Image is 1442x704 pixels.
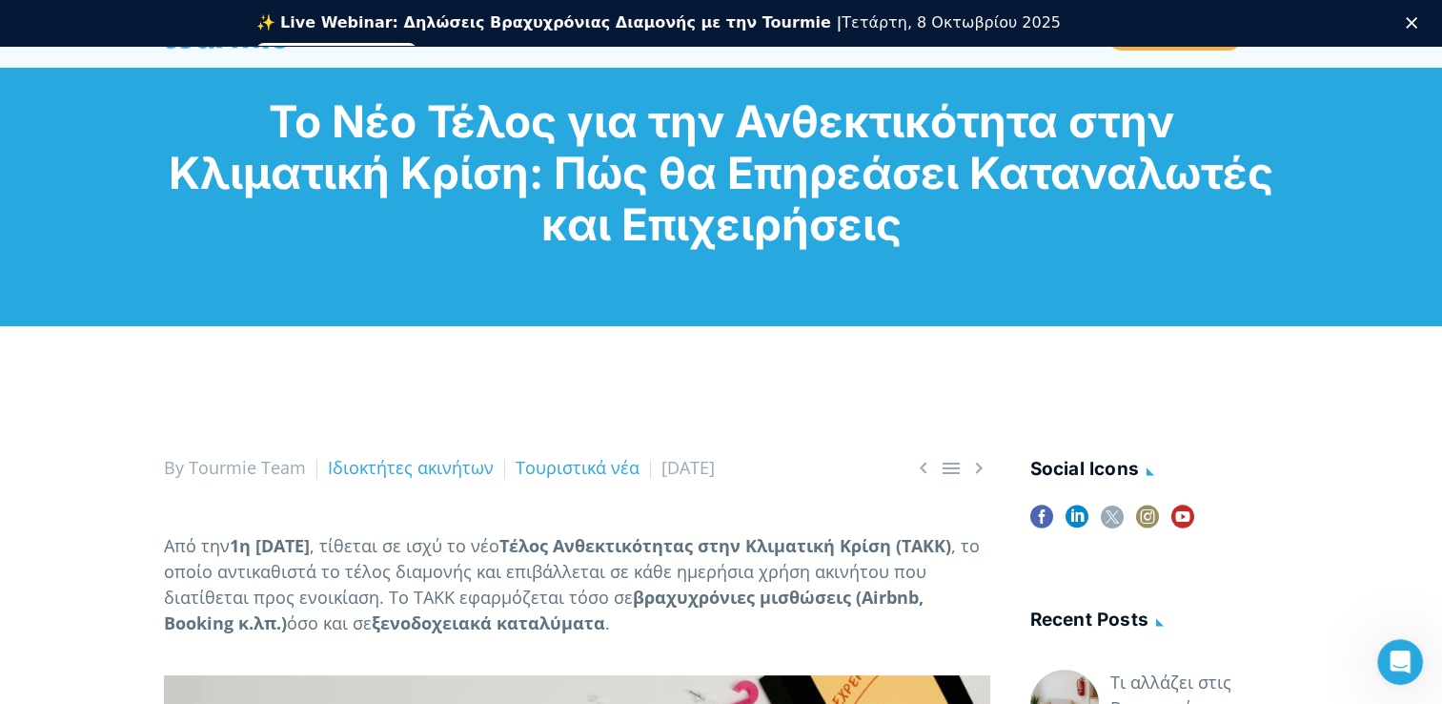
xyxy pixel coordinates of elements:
[516,456,640,479] a: Τουριστικά νέα
[164,534,230,557] span: Από την
[1030,506,1053,541] a: facebook
[164,534,980,609] span: , το οποίο αντικαθιστά το τέλος διαμονής και επιβάλλεται σε κάθε ημερήσια χρήση ακινήτου που διατ...
[256,43,417,66] a: Εγγραφείτε δωρεάν
[1171,506,1194,541] a: youtube
[499,534,951,557] b: Τέλος Ανθεκτικότητας στην Κλιματική Κρίση (ΤΑΚΚ)
[310,534,499,557] span: , τίθεται σε ισχύ το νέο
[1406,17,1425,29] div: Κλείσιμο
[1066,506,1088,541] a: linkedin
[605,611,610,634] span: .
[230,534,310,557] b: 1η [DATE]
[912,456,935,480] span: Previous post
[328,456,494,479] a: Ιδιοκτήτες ακινήτων
[940,456,963,480] a: 
[372,611,605,634] b: ξενοδοχειακά καταλύματα
[256,13,1061,32] div: Τετάρτη, 8 Οκτωβρίου 2025
[967,456,990,480] a: 
[1136,506,1159,541] a: instagram
[287,611,372,634] span: όσο και σε
[967,456,990,480] span: Next post
[912,456,935,480] a: 
[1377,639,1423,685] iframe: Intercom live chat
[164,95,1279,250] h1: Το Νέο Τέλος για την Ανθεκτικότητα στην Κλιματική Κρίση: Πώς θα Επηρεάσει Καταναλωτές και Επιχειρ...
[256,13,843,31] b: ✨ Live Webinar: Δηλώσεις Βραχυχρόνιας Διαμονής με την Tourmie |
[164,456,306,479] span: By Tourmie Team
[661,456,715,479] span: [DATE]
[1030,455,1279,487] h4: social icons
[1101,506,1124,541] a: twitter
[1030,606,1279,637] h4: Recent posts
